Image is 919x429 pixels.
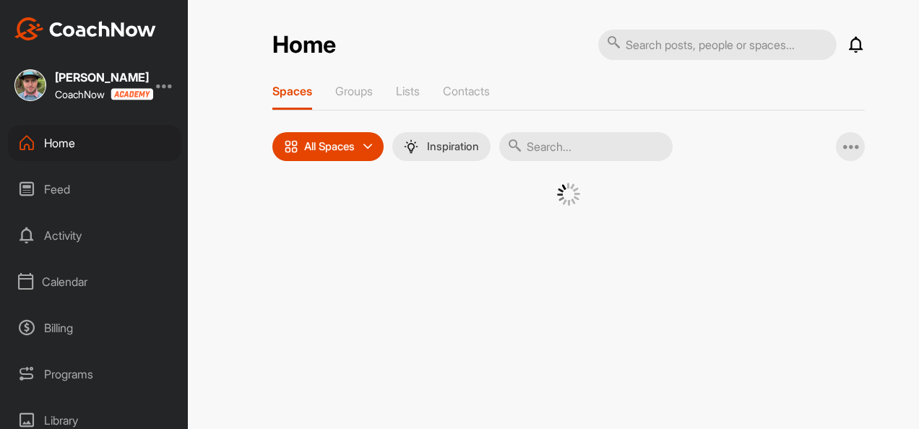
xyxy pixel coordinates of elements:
div: Home [8,125,181,161]
input: Search posts, people or spaces... [598,30,837,60]
img: icon [284,139,298,154]
p: Groups [335,84,373,98]
img: square_c06937ecae3d5ad7bc2ee6c3c95a73cb.jpg [14,69,46,101]
div: Calendar [8,264,181,300]
p: Lists [396,84,420,98]
div: CoachNow [55,88,149,100]
img: CoachNow [14,17,156,40]
p: Spaces [272,84,312,98]
input: Search... [499,132,673,161]
div: [PERSON_NAME] [55,71,149,83]
img: CoachNow acadmey [111,88,153,100]
div: Billing [8,310,181,346]
p: All Spaces [304,141,355,152]
div: Activity [8,217,181,253]
div: Programs [8,356,181,392]
p: Contacts [443,84,490,98]
h2: Home [272,31,336,59]
p: Inspiration [427,141,479,152]
img: menuIcon [404,139,418,154]
img: G6gVgL6ErOh57ABN0eRmCEwV0I4iEi4d8EwaPGI0tHgoAbU4EAHFLEQAh+QQFCgALACwIAA4AGAASAAAEbHDJSesaOCdk+8xg... [557,183,580,206]
div: Feed [8,171,181,207]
